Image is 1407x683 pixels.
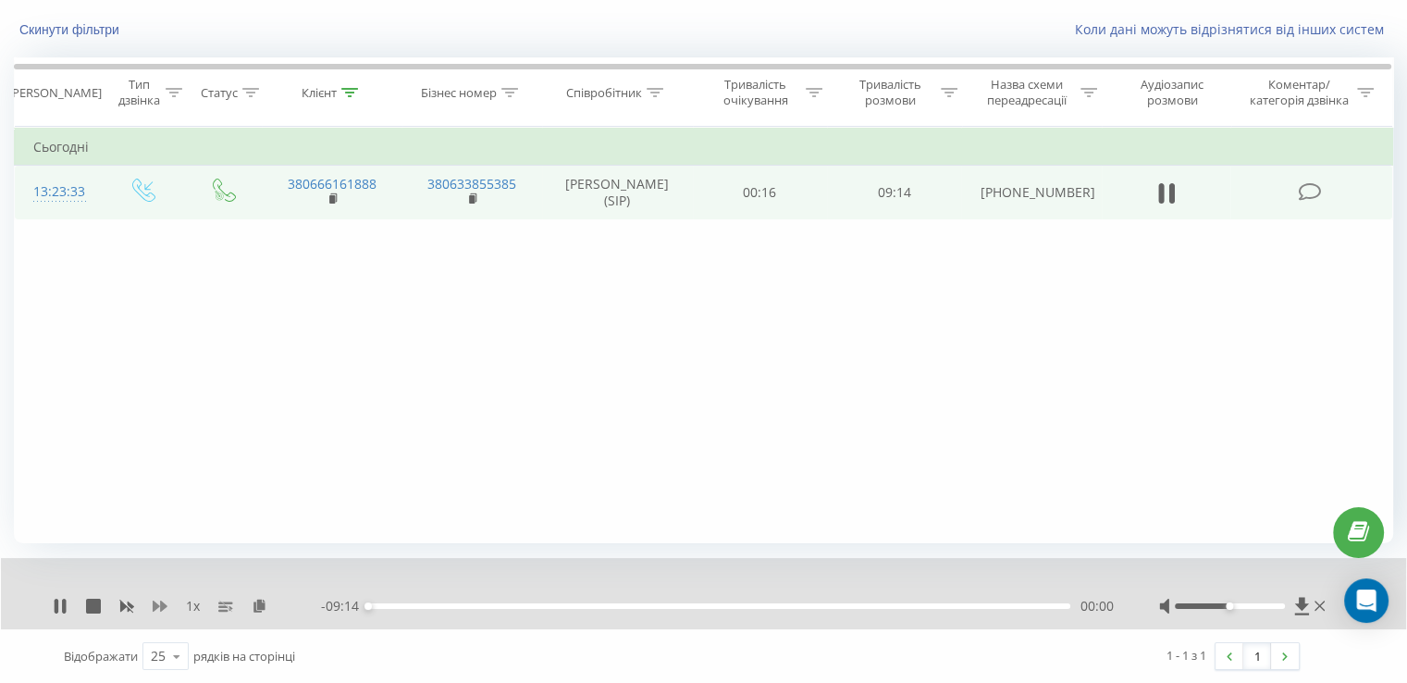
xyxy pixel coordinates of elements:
[542,166,693,219] td: [PERSON_NAME] (SIP)
[33,174,82,210] div: 13:23:33
[1118,77,1227,108] div: Аудіозапис розмови
[710,77,802,108] div: Тривалість очікування
[186,597,200,615] span: 1 x
[14,21,129,38] button: Скинути фільтри
[1166,646,1206,664] div: 1 - 1 з 1
[566,85,642,101] div: Співробітник
[844,77,936,108] div: Тривалість розмови
[15,129,1393,166] td: Сьогодні
[321,597,368,615] span: - 09:14
[193,648,295,664] span: рядків на сторінці
[693,166,827,219] td: 00:16
[1075,20,1393,38] a: Коли дані можуть відрізнятися вiд інших систем
[117,77,160,108] div: Тип дзвінка
[288,175,376,192] a: 380666161888
[364,602,372,610] div: Accessibility label
[8,85,102,101] div: [PERSON_NAME]
[421,85,497,101] div: Бізнес номер
[201,85,238,101] div: Статус
[961,166,1101,219] td: [PHONE_NUMBER]
[1344,578,1388,623] div: Open Intercom Messenger
[151,647,166,665] div: 25
[64,648,138,664] span: Відображати
[302,85,337,101] div: Клієнт
[979,77,1076,108] div: Назва схеми переадресації
[1243,643,1271,669] a: 1
[1244,77,1352,108] div: Коментар/категорія дзвінка
[427,175,516,192] a: 380633855385
[827,166,961,219] td: 09:14
[1226,602,1233,610] div: Accessibility label
[1080,597,1113,615] span: 00:00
